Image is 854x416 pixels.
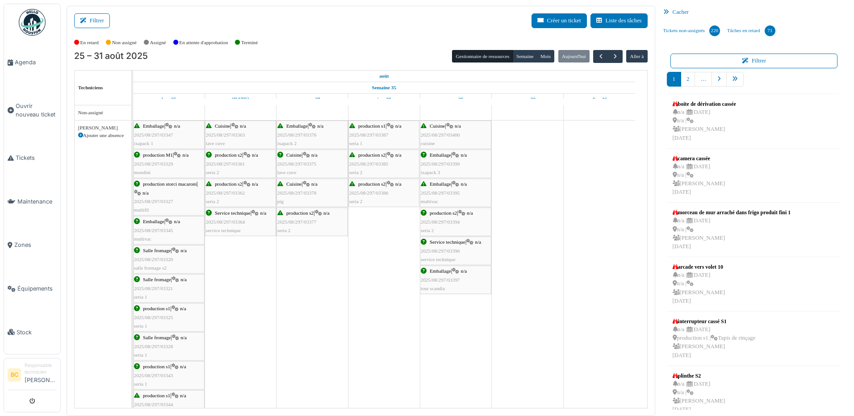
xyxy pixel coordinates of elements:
[180,393,186,398] span: n/a
[667,72,841,94] nav: pager
[349,132,389,137] span: 2025/08/297/03387
[286,123,308,129] span: Emballage
[134,207,149,212] span: multifil
[180,306,186,311] span: n/a
[467,210,473,216] span: n/a
[19,9,46,36] img: Badge_color-CXgf-gQk.svg
[78,85,103,90] span: Techniciens
[673,108,736,142] div: n/a | [DATE] n/a | [PERSON_NAME] [DATE]
[421,180,490,206] div: |
[143,364,170,369] span: production s1
[206,122,275,148] div: |
[4,136,60,180] a: Tickets
[134,402,173,407] span: 2025/08/297/03344
[143,335,171,340] span: Salle fromage
[667,72,681,87] a: 1
[134,381,147,387] span: seria 1
[134,265,167,270] span: salle fromage s2
[349,180,419,206] div: |
[446,94,466,105] a: 29 août 2025
[134,275,204,301] div: |
[159,94,178,105] a: 25 août 2025
[430,123,445,129] span: Cuisine
[673,380,725,414] div: n/a | [DATE] n/a | [PERSON_NAME] [DATE]
[673,263,725,271] div: arcade vers volet 10
[318,123,324,129] span: n/a
[134,373,173,378] span: 2025/08/297/03343
[673,154,725,162] div: camera cassée
[673,100,736,108] div: boite de dérivation cassée
[134,352,147,358] span: seria 1
[430,268,451,274] span: Emballage
[593,50,608,63] button: Précédent
[25,362,57,376] div: Responsable technicien
[143,248,171,253] span: Salle fromage
[311,181,318,187] span: n/a
[421,238,490,264] div: |
[240,123,246,129] span: n/a
[421,286,445,291] span: tour scandia
[134,170,151,175] span: mondini
[349,170,363,175] span: seria 2
[421,277,460,283] span: 2025/08/297/03397
[277,219,317,225] span: 2025/08/297/03377
[349,161,389,166] span: 2025/08/297/03385
[143,393,170,398] span: production s1
[375,94,394,105] a: 28 août 2025
[134,217,204,243] div: |
[183,152,189,158] span: n/a
[277,122,347,148] div: |
[370,82,398,93] a: Semaine 35
[134,323,147,329] span: seria 1
[143,181,197,187] span: production storci macaroni
[78,124,128,132] div: [PERSON_NAME]
[421,132,460,137] span: 2025/08/297/03400
[134,199,173,204] span: 2025/08/297/03327
[74,51,148,62] h2: 25 – 31 août 2025
[724,19,779,43] a: Tâches en retard
[134,344,173,349] span: 2025/08/297/03328
[608,50,623,63] button: Suivant
[112,39,137,46] label: Non assigné
[421,248,460,254] span: 2025/08/297/03396
[277,132,317,137] span: 2025/08/297/03376
[349,151,419,177] div: |
[215,181,242,187] span: production s2
[134,294,147,300] span: seria 1
[421,257,456,262] span: service technique
[421,161,460,166] span: 2025/08/297/03399
[670,261,728,308] a: arcade vers volet 10 n/a |[DATE] n/a | [PERSON_NAME][DATE]
[670,315,758,362] a: interrupteur cassé S1 n/a |[DATE] production s1 |Tapis de rinçage [PERSON_NAME][DATE]
[206,141,225,146] span: lave cuve
[80,39,99,46] label: En retard
[230,94,251,105] a: 26 août 2025
[17,197,57,206] span: Maintenance
[252,152,258,158] span: n/a
[16,102,57,119] span: Ouvrir nouveau ticket
[461,181,467,187] span: n/a
[286,152,301,158] span: Cuisine
[430,210,457,216] span: production s2
[78,109,128,116] div: Non-assigné
[455,123,461,129] span: n/a
[134,228,173,233] span: 2025/08/297/03345
[4,41,60,84] a: Agenda
[241,39,258,46] label: Terminé
[134,333,204,359] div: |
[673,271,725,305] div: n/a | [DATE] n/a | [PERSON_NAME] [DATE]
[358,123,385,129] span: production s1
[421,122,490,148] div: |
[8,368,21,382] li: BC
[670,152,728,199] a: camera cassée n/a |[DATE] n/a | [PERSON_NAME][DATE]
[206,209,275,235] div: |
[143,152,173,158] span: production M1
[660,19,724,43] a: Tickets non-assignés
[277,141,297,146] span: ixapack 2
[180,248,187,253] span: n/a
[681,72,695,87] a: 2
[134,304,204,330] div: |
[430,181,451,187] span: Emballage
[475,239,481,245] span: n/a
[670,206,793,253] a: morceau de mur arraché dans frigo produit fini 1 n/a |[DATE] n/a | [PERSON_NAME][DATE]
[134,151,204,177] div: |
